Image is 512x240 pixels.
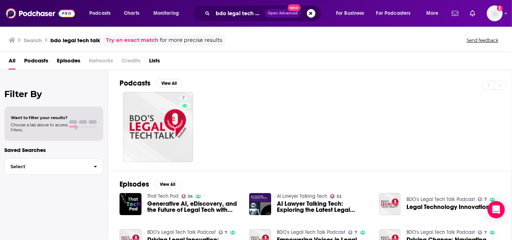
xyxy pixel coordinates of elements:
button: open menu [331,8,373,19]
svg: Add a profile image [497,5,503,11]
span: Charts [124,8,139,18]
a: Try an exact match [106,36,158,44]
h3: bdo legal tech talk [50,37,100,44]
a: All [9,55,15,70]
img: Legal Technology Innovation [379,193,401,215]
a: 7 [219,230,228,235]
span: Select [5,164,88,169]
span: Podcasts [89,8,111,18]
button: View All [155,180,181,189]
h2: Podcasts [120,79,151,88]
img: AI Lawyer Talking Tech: Exploring the Latest Legal Technology Trends [249,193,271,215]
span: 7 [182,95,185,102]
button: Open AdvancedNew [265,9,301,18]
a: 7 [179,95,188,101]
a: BDO's Legal Tech Talk Podcast [147,229,216,235]
h2: Filter By [4,89,103,99]
span: For Business [336,8,364,18]
p: Saved Searches [4,147,103,153]
span: Generative AI, eDiscovery, and the Future of Legal Tech with BDO Principle [PERSON_NAME] [147,201,241,213]
a: EpisodesView All [120,180,181,189]
span: 7 [355,231,357,234]
a: 7 [478,197,487,201]
a: 7 [478,230,487,235]
a: Lists [149,55,160,70]
a: Legal Technology Innovation [407,204,490,210]
button: open menu [421,8,448,19]
button: Send feedback [464,37,500,43]
span: Monitoring [153,8,179,18]
span: More [426,8,439,18]
button: open menu [148,8,188,19]
a: BDO's Legal Tech Talk Podcast [407,229,475,235]
button: open menu [84,8,120,19]
span: 7 [225,231,227,234]
a: AI Lawyer Talking Tech: Exploring the Latest Legal Technology Trends [277,201,370,213]
span: Open Advanced [268,12,298,15]
span: For Podcasters [376,8,411,18]
a: Generative AI, eDiscovery, and the Future of Legal Tech with BDO Principle Daniel Gold [147,201,241,213]
a: That Tech Pod [147,193,179,199]
a: 7 [123,92,193,162]
h2: Episodes [120,180,149,189]
span: Want to filter your results? [11,115,68,120]
button: View All [156,79,182,88]
span: Networks [89,55,113,70]
div: Search podcasts, credits, & more... [200,5,328,22]
span: 36 [188,195,193,198]
button: Select [4,158,103,175]
a: BDO's Legal Tech Talk Podcast [407,196,475,202]
span: Choose a tab above to access filters. [11,122,68,132]
input: Search podcasts, credits, & more... [213,8,265,19]
h3: Search [24,37,42,44]
span: 7 [484,198,487,201]
span: 7 [484,231,487,234]
img: Podchaser - Follow, Share and Rate Podcasts [6,6,75,20]
a: 52 [330,194,341,198]
span: for more precise results [160,36,222,44]
span: New [288,4,301,11]
span: Logged in as ABolliger [487,5,503,21]
a: 7 [348,230,357,235]
img: User Profile [487,5,503,21]
a: Podcasts [24,55,48,70]
img: Generative AI, eDiscovery, and the Future of Legal Tech with BDO Principle Daniel Gold [120,193,142,215]
div: Open Intercom Messenger [488,201,505,218]
a: PodcastsView All [120,79,182,88]
span: 52 [337,195,341,198]
a: BDO's Legal Tech Talk Podcast [277,229,345,235]
a: Charts [119,8,144,19]
a: Show notifications dropdown [467,7,478,19]
a: 36 [181,194,193,198]
button: Show profile menu [487,5,503,21]
button: open menu [372,8,421,19]
a: Show notifications dropdown [449,7,461,19]
a: AI Lawyer Talking Tech [277,193,327,199]
span: Credits [122,55,140,70]
a: Episodes [57,55,80,70]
